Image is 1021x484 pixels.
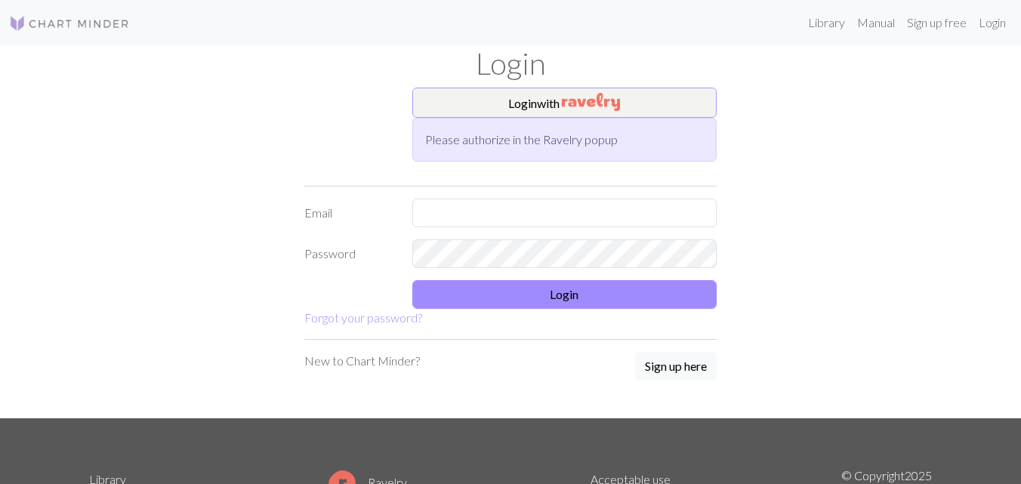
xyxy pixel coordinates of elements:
[851,8,901,38] a: Manual
[802,8,851,38] a: Library
[412,118,717,162] div: Please authorize in the Ravelry popup
[295,199,403,227] label: Email
[304,352,420,370] p: New to Chart Minder?
[901,8,973,38] a: Sign up free
[635,352,717,381] button: Sign up here
[295,239,403,268] label: Password
[304,310,422,325] a: Forgot your password?
[973,8,1012,38] a: Login
[635,352,717,382] a: Sign up here
[562,93,620,111] img: Ravelry
[412,280,717,309] button: Login
[9,14,130,32] img: Logo
[412,88,717,118] button: Loginwith
[80,45,941,82] h1: Login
